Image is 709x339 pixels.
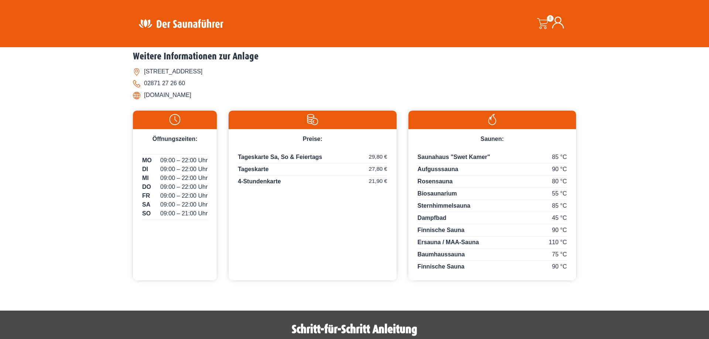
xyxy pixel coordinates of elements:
[369,153,387,161] span: 29,80 €
[418,263,465,270] span: Finnische Sauna
[238,153,387,163] p: Tageskarte Sa, So & Feiertags
[303,136,322,142] span: Preise:
[142,156,152,165] span: MO
[418,154,490,160] span: Saunahaus "Swet Kamer"
[418,166,458,172] span: Aufgusssauna
[160,191,208,200] span: 09:00 – 22:00 Uhr
[552,165,567,174] span: 90 °C
[552,177,567,186] span: 80 °C
[552,153,567,162] span: 85 °C
[133,66,576,77] li: [STREET_ADDRESS]
[552,189,567,198] span: 55 °C
[552,250,567,259] span: 75 °C
[160,209,208,218] span: 09:00 – 21:00 Uhr
[369,177,387,186] span: 21,90 €
[160,156,208,165] span: 09:00 – 22:00 Uhr
[480,136,504,142] span: Saunen:
[160,174,208,183] span: 09:00 – 22:00 Uhr
[418,190,457,197] span: Biosaunarium
[238,165,387,176] p: Tageskarte
[137,114,213,125] img: Uhr-weiss.svg
[412,114,572,125] img: Flamme-weiss.svg
[552,201,567,210] span: 85 °C
[418,227,465,233] span: Finnische Sauna
[160,183,208,191] span: 09:00 – 22:00 Uhr
[418,239,479,245] span: Ersauna / MAA-Sauna
[133,89,576,101] li: [DOMAIN_NAME]
[133,77,576,89] li: 02871 27 26 60
[552,262,567,271] span: 90 °C
[160,165,208,174] span: 09:00 – 22:00 Uhr
[549,238,567,247] span: 110 °C
[142,209,151,218] span: SO
[552,226,567,235] span: 90 °C
[160,200,208,209] span: 09:00 – 22:00 Uhr
[238,177,387,186] p: 4-Stundenkarte
[547,15,554,22] span: 0
[137,324,572,335] h1: Schritt-für-Schritt Anleitung
[142,183,151,191] span: DO
[153,136,198,142] span: Öffnungszeiten:
[369,165,387,173] span: 27,80 €
[552,214,567,222] span: 45 °C
[142,200,150,209] span: SA
[142,165,148,174] span: DI
[133,51,576,62] h2: Weitere Informationen zur Anlage
[418,251,465,257] span: Baumhaussauna
[142,191,150,200] span: FR
[232,114,393,125] img: Preise-weiss.svg
[418,203,470,209] span: Sternhimmelsauna
[142,174,149,183] span: MI
[418,178,453,184] span: Rosensauna
[418,215,446,221] span: Dampfbad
